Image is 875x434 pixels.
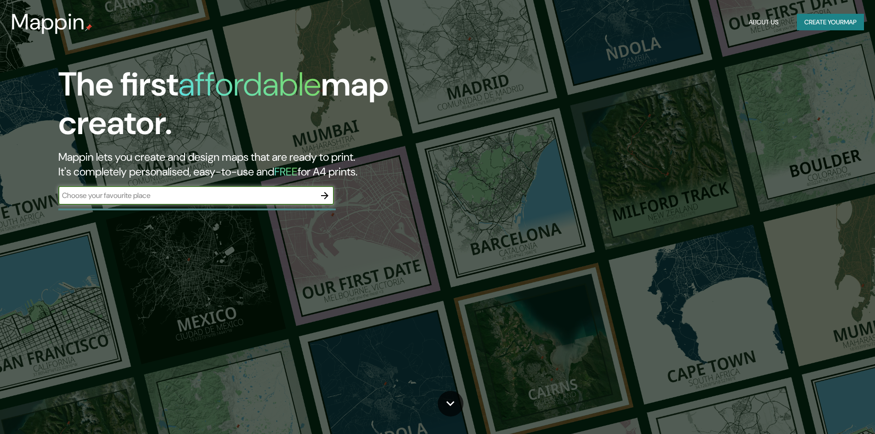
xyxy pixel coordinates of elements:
h5: FREE [274,164,298,179]
button: About Us [745,14,782,31]
button: Create yourmap [797,14,864,31]
h1: The first map creator. [58,65,496,150]
h2: Mappin lets you create and design maps that are ready to print. It's completely personalised, eas... [58,150,496,179]
h3: Mappin [11,9,85,35]
input: Choose your favourite place [58,190,316,201]
h1: affordable [178,63,321,106]
img: mappin-pin [85,24,92,31]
